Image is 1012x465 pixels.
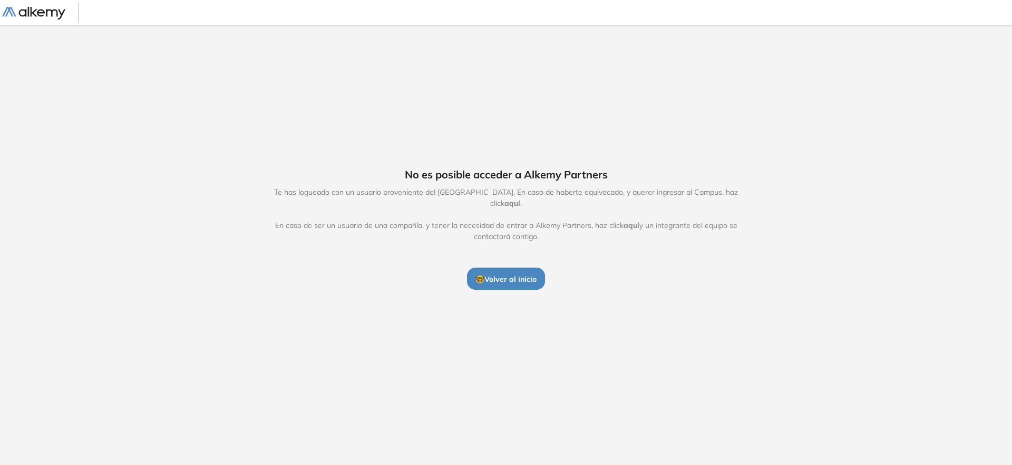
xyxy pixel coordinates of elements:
button: 🤓Volver al inicio [467,268,545,290]
span: aquí [504,198,520,208]
span: 🤓 Volver al inicio [475,274,537,284]
img: Logo [2,7,65,20]
span: Te has logueado con un usuario proveniente del [GEOGRAPHIC_DATA]. En caso de haberte equivocado, ... [263,187,749,242]
span: No es posible acceder a Alkemy Partners [405,167,608,183]
span: aquí [624,221,639,230]
iframe: Chat Widget [822,343,1012,465]
div: Widget de chat [822,343,1012,465]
